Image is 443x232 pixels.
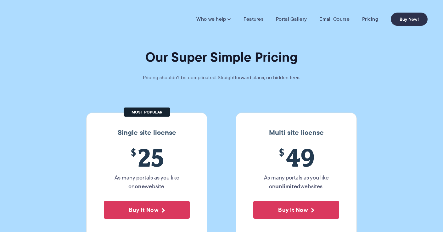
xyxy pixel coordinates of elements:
[196,16,231,22] a: Who we help
[391,13,428,26] a: Buy Now!
[135,182,145,191] strong: one
[253,201,339,219] button: Buy It Now
[93,129,201,137] h3: Single site license
[275,182,300,191] strong: unlimited
[104,201,190,219] button: Buy It Now
[104,173,190,191] p: As many portals as you like on website.
[104,143,190,172] span: 25
[319,16,350,22] a: Email Course
[244,16,263,22] a: Features
[253,173,339,191] p: As many portals as you like on websites.
[242,129,350,137] h3: Multi site license
[276,16,307,22] a: Portal Gallery
[253,143,339,172] span: 49
[127,73,316,82] p: Pricing shouldn't be complicated. Straightforward plans, no hidden fees.
[362,16,378,22] a: Pricing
